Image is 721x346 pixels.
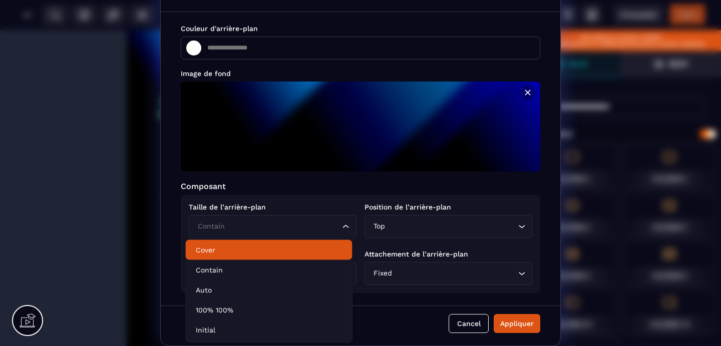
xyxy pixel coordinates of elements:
div: Search for option [365,215,532,238]
p: Contain [196,265,342,275]
p: 100% 100% [196,305,342,315]
p: Composant [181,181,540,191]
p: Attachement de l’arrière-plan [365,250,532,258]
p: Couleur d'arrière-plan [181,24,258,32]
i: ActivePreneur™ [41,128,111,139]
p: Cover [196,245,342,255]
img: afcb6a7b45a13c3c56b28ffec11be22f_codioful-formerly-gradienta-bKESVqfxass-unsplash-2.jpg [181,81,540,171]
input: Search for option [387,221,516,232]
p: Position de l’arrière-plan [365,203,532,211]
button: Cancel [449,314,489,333]
img: 7b87ecaa6c95394209cf9458865daa2d_ActivePreneur%C2%A9.png [69,15,147,23]
div: Search for option [365,262,532,285]
input: Search for option [394,268,516,279]
button: Appliquer [494,314,540,333]
div: Appliquer [500,318,534,328]
p: Auto [196,285,342,295]
i: 10k€/mois dans les 90 prochains jours. GARANTI. [30,160,185,181]
input: Search for option [195,221,340,232]
img: 09952155035f594fdb566f33720bf394_Capture_d%E2%80%99e%CC%81cran_2024-12-05_a%CC%80_16.47.36.png [57,198,158,284]
p: Initial [196,325,342,335]
span: Top [371,221,387,232]
i: feuille de route claire [40,139,130,149]
div: Search for option [189,215,356,238]
h1: Choisissez une heure pour l'appel stratégique qui vous est proposé 👇 [30,60,185,110]
span: Fixed [371,268,394,279]
p: Image de fond [181,69,231,77]
h3: avec l'équipe et obtenez une , étape par étape, pour arriver à [30,115,185,183]
i: Réservez un appel [40,118,119,128]
p: Taille de l’arrière-plan [189,203,356,211]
